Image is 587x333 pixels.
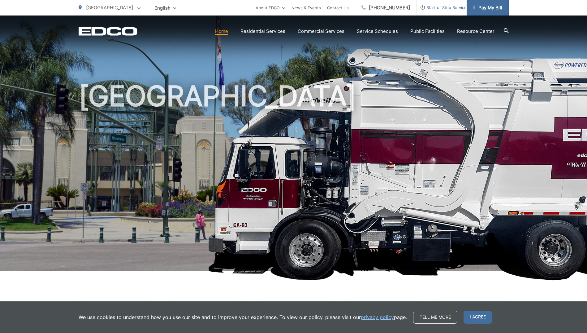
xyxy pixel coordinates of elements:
a: About EDCO [256,4,285,11]
span: Pay My Bill [473,4,502,11]
a: Contact Us [327,4,349,11]
a: EDCD logo. Return to the homepage. [79,27,137,36]
a: privacy policy [361,313,394,321]
span: English [150,2,181,13]
span: I agree [464,311,492,324]
a: Residential Services [240,28,285,35]
a: Resource Center [457,28,494,35]
a: Commercial Services [298,28,344,35]
a: Tell me more [413,311,457,324]
a: Public Facilities [410,28,445,35]
h1: [GEOGRAPHIC_DATA] [79,81,509,277]
a: News & Events [291,4,321,11]
p: We use cookies to understand how you use our site and to improve your experience. To view our pol... [79,313,407,321]
span: [GEOGRAPHIC_DATA] [86,5,133,11]
a: Service Schedules [357,28,398,35]
a: Home [215,28,228,35]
